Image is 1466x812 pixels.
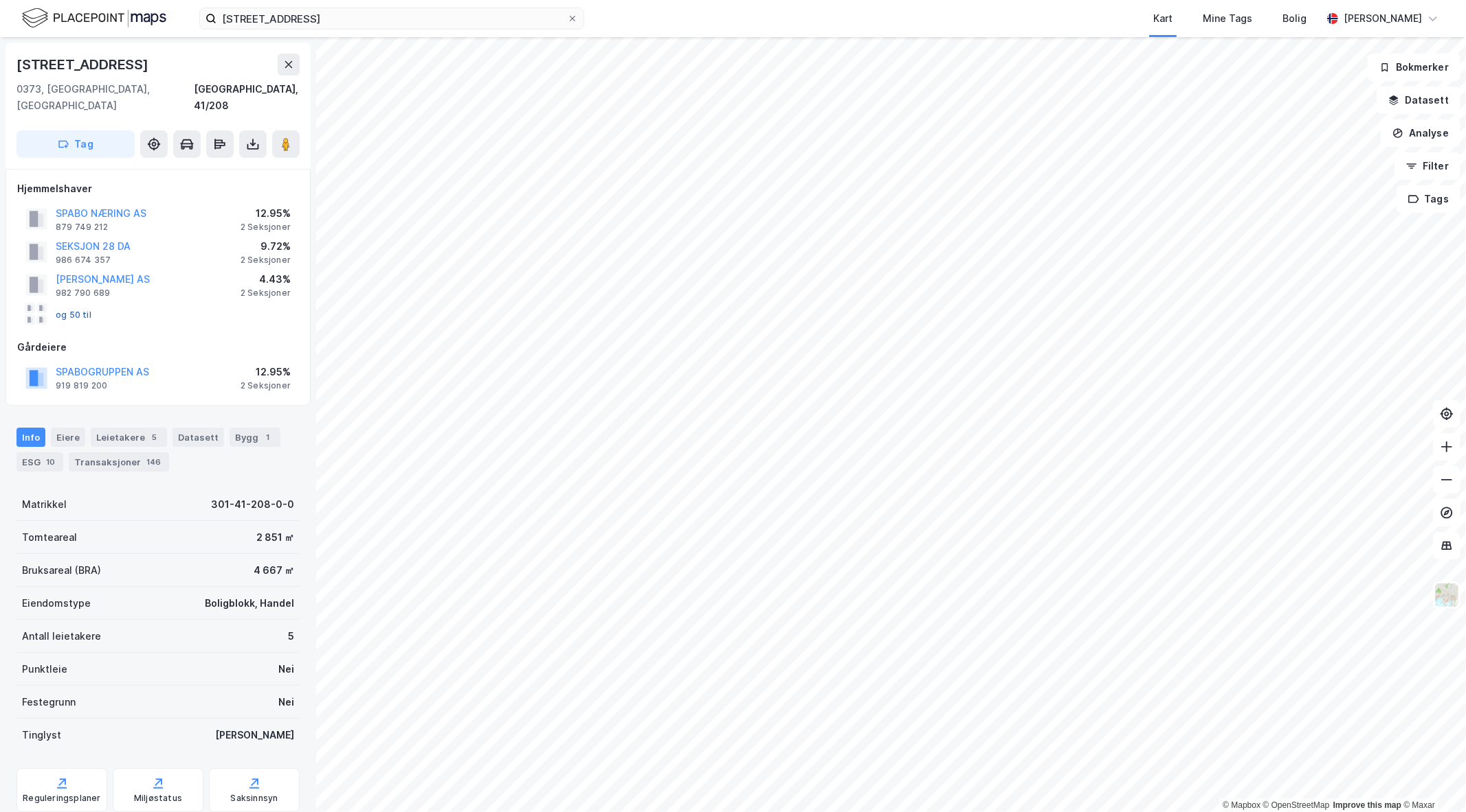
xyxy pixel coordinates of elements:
[205,595,294,612] div: Boligblokk, Handel
[1282,10,1307,27] div: Bolig
[241,380,291,391] div: 2 Seksjoner
[254,562,294,579] div: 4 667 ㎡
[22,694,76,710] div: Festegrunn
[16,81,194,114] div: 0373, [GEOGRAPHIC_DATA], [GEOGRAPHIC_DATA]
[69,452,169,472] div: Transaksjoner
[1397,185,1461,213] button: Tags
[17,339,299,356] div: Gårdeiere
[1263,800,1330,810] a: OpenStreetMap
[173,428,224,447] div: Datasett
[23,793,100,804] div: Reguleringsplaner
[241,205,291,222] div: 12.95%
[1381,119,1461,147] button: Analyse
[16,54,151,76] div: [STREET_ADDRESS]
[22,6,166,30] img: logo.f888ab2527a4732fd821a326f86c7f29.svg
[148,430,162,444] div: 5
[1203,10,1252,27] div: Mine Tags
[22,628,101,645] div: Antall leietakere
[56,222,108,233] div: 879 749 212
[194,81,300,114] div: [GEOGRAPHIC_DATA], 41/208
[241,364,291,380] div: 12.95%
[241,255,291,266] div: 2 Seksjoner
[288,628,294,645] div: 5
[16,130,135,158] button: Tag
[241,271,291,288] div: 4.43%
[216,8,567,29] input: Søk på adresse, matrikkel, gårdeiere, leietakere eller personer
[1434,582,1460,608] img: Z
[1344,10,1422,27] div: [PERSON_NAME]
[22,661,67,677] div: Punktleie
[278,694,294,710] div: Nei
[16,428,45,447] div: Info
[278,661,294,677] div: Nei
[1368,54,1461,81] button: Bokmerker
[1397,746,1466,812] div: Kontrollprogram for chat
[241,288,291,299] div: 2 Seksjoner
[22,595,91,612] div: Eiendomstype
[1377,86,1461,114] button: Datasett
[91,428,167,447] div: Leietakere
[51,428,85,447] div: Eiere
[144,455,164,469] div: 146
[1333,800,1401,810] a: Improve this map
[241,222,291,233] div: 2 Seksjoner
[56,255,111,266] div: 986 674 357
[22,529,77,546] div: Tomteareal
[56,288,110,299] div: 982 790 689
[215,727,294,743] div: [PERSON_NAME]
[43,455,58,469] div: 10
[261,430,275,444] div: 1
[16,452,63,472] div: ESG
[211,496,294,513] div: 301-41-208-0-0
[256,529,294,546] div: 2 851 ㎡
[22,496,67,513] div: Matrikkel
[22,562,101,579] div: Bruksareal (BRA)
[1397,746,1466,812] iframe: Chat Widget
[17,181,299,197] div: Hjemmelshaver
[22,727,61,743] div: Tinglyst
[56,380,107,391] div: 919 819 200
[1153,10,1173,27] div: Kart
[231,793,278,804] div: Saksinnsyn
[230,428,280,447] div: Bygg
[1395,152,1461,180] button: Filter
[134,793,182,804] div: Miljøstatus
[241,238,291,255] div: 9.72%
[1223,800,1260,810] a: Mapbox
